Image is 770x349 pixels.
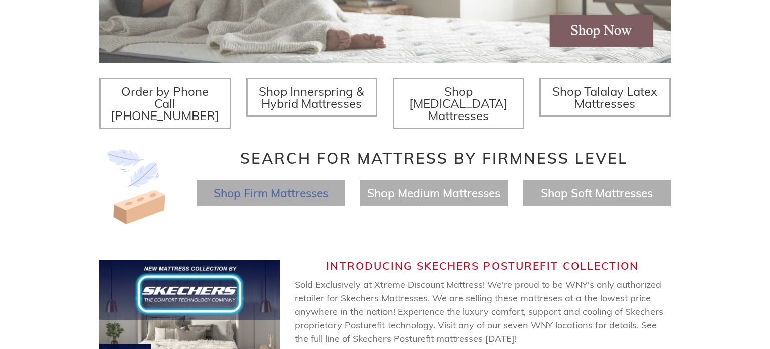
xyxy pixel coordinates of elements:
[552,84,657,111] span: Shop Talalay Latex Mattresses
[393,78,524,129] a: Shop [MEDICAL_DATA] Mattresses
[326,259,639,272] span: Introducing Skechers Posturefit Collection
[240,149,628,168] span: Search for Mattress by Firmness Level
[246,78,378,117] a: Shop Innerspring & Hybrid Mattresses
[99,149,174,224] img: Image-of-brick- and-feather-representing-firm-and-soft-feel
[214,186,328,200] a: Shop Firm Mattresses
[367,186,500,200] a: Shop Medium Mattresses
[409,84,508,123] span: Shop [MEDICAL_DATA] Mattresses
[111,84,219,123] span: Order by Phone Call [PHONE_NUMBER]
[99,78,231,129] a: Order by Phone Call [PHONE_NUMBER]
[259,84,364,111] span: Shop Innerspring & Hybrid Mattresses
[541,186,653,200] a: Shop Soft Mattresses
[539,78,671,117] a: Shop Talalay Latex Mattresses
